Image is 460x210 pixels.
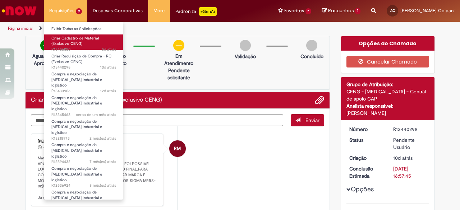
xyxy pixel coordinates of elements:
[102,47,116,52] span: 5d atrás
[153,7,165,14] span: More
[173,40,184,51] img: circle-minus.png
[5,22,301,35] ul: Trilhas de página
[51,112,116,118] span: R13345463
[328,7,354,14] span: Rascunhos
[51,136,116,141] span: R13218973
[161,67,196,81] p: Pendente solicitante
[31,114,283,126] textarea: Digite sua mensagem aqui...
[89,159,116,164] span: 7 mês(es) atrás
[346,109,429,117] div: [PERSON_NAME]
[89,183,116,188] time: 14/01/2025 17:24:29
[44,22,123,200] ul: Requisições
[169,140,186,157] div: Raiane Martins
[240,40,251,51] img: img-circle-grey.png
[390,8,395,13] span: AC
[43,146,55,150] time: 01/09/2025 09:13:47
[346,56,429,67] button: Cancelar Chamado
[344,165,388,179] dt: Conclusão Estimada
[393,155,413,161] span: 10d atrás
[51,159,116,165] span: R12594432
[49,7,74,14] span: Requisições
[44,165,123,180] a: Aberto R12536924 : Compra e negociação de Capex industrial e logístico
[51,71,102,88] span: Compra e negociação de [MEDICAL_DATA] industrial e logístico
[393,126,427,133] div: R13440298
[393,165,427,179] div: [DATE] 16:57:45
[51,53,111,65] span: Criar Requisição de Compra - RC (Exclusivo CENG)
[76,112,116,117] time: 01/08/2025 12:32:56
[291,114,324,126] button: Enviar
[322,8,360,14] a: Rascunhos
[51,47,116,52] span: R13456050
[51,88,116,94] span: R13433906
[51,142,102,159] span: Compra e negociação de [MEDICAL_DATA] industrial e logístico
[346,88,429,102] div: CENG - [MEDICAL_DATA] - Central de apoio CAP
[300,53,323,60] p: Concluído
[44,188,123,204] a: Aberto R12430283 : Compra e negociação de Capex industrial e logístico
[306,40,317,51] img: img-circle-grey.png
[305,8,312,14] span: 7
[346,102,429,109] div: Analista responsável:
[305,117,319,123] span: Enviar
[44,70,123,86] a: Aberto R13433906 : Compra e negociação de Capex industrial e logístico
[51,166,102,182] span: Compra e negociação de [MEDICAL_DATA] industrial e logístico
[355,8,360,14] span: 1
[76,8,82,14] span: 9
[89,159,116,164] time: 31/01/2025 08:53:57
[51,95,102,112] span: Compra e negociação de [MEDICAL_DATA] industrial e logístico
[344,154,388,162] dt: Criação
[89,136,116,141] time: 26/06/2025 18:02:37
[400,8,455,14] span: [PERSON_NAME] Colpani
[315,95,324,105] button: Adicionar anexos
[44,34,123,50] a: Aberto R13456050 : Criar Cadastro de Material (Exclusivo CENG)
[174,140,181,157] span: RM
[89,183,116,188] span: 8 mês(es) atrás
[393,155,413,161] time: 22/08/2025 14:57:42
[93,7,143,14] span: Despesas Corporativas
[1,4,38,18] img: ServiceNow
[76,112,116,117] span: cerca de um mês atrás
[100,65,116,70] span: 10d atrás
[51,65,116,70] span: R13440298
[393,154,427,162] div: 22/08/2025 14:57:42
[44,118,123,133] a: Aberto R13218973 : Compra e negociação de Capex industrial e logístico
[100,65,116,70] time: 22/08/2025 14:57:43
[284,7,304,14] span: Favoritos
[100,88,116,94] span: 12d atrás
[40,40,51,51] img: check-circle-green.png
[393,136,427,151] div: Pendente Usuário
[44,94,123,109] a: Aberto R13345463 : Compra e negociação de Capex industrial e logístico
[44,25,123,33] a: Exibir Todas as Solicitações
[38,139,157,144] div: [PERSON_NAME]
[51,119,102,135] span: Compra e negociação de [MEDICAL_DATA] industrial e logístico
[51,36,99,47] span: Criar Cadastro de Material (Exclusivo CENG)
[8,25,33,31] a: Página inicial
[344,136,388,144] dt: Status
[346,81,429,88] div: Grupo de Atribuição:
[175,7,217,16] div: Padroniza
[344,126,388,133] dt: Número
[38,155,157,201] p: Material com pendência: APOS ANALISE DO ANEXO E DESCRICAO.NAO FOI POSSIVEL LOCALIZAR MARCA E MODE...
[51,190,102,206] span: Compra e negociação de [MEDICAL_DATA] industrial e logístico
[44,141,123,157] a: Aberto R12594432 : Compra e negociação de Capex industrial e logístico
[100,88,116,94] time: 20/08/2025 17:38:49
[161,52,196,67] p: Em Atendimento
[51,183,116,188] span: R12536924
[28,52,63,67] p: Aguardando Aprovação
[31,97,162,103] h2: Criar Requisição de Compra - RC (Exclusivo CENG) Histórico de tíquete
[199,7,217,16] p: +GenAi
[102,47,116,52] time: 28/08/2025 09:12:15
[43,146,55,150] span: 9m atrás
[341,36,435,51] div: Opções do Chamado
[235,53,256,60] p: Validação
[44,52,123,68] a: Aberto R13440298 : Criar Requisição de Compra - RC (Exclusivo CENG)
[89,136,116,141] span: 2 mês(es) atrás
